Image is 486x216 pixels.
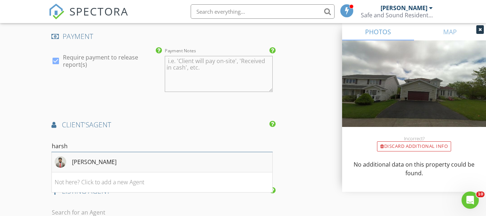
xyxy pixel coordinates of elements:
iframe: Intercom live chat [462,191,479,209]
div: Safe and Sound Residential Inspection Ltd. [361,12,433,19]
a: MAP [414,23,486,40]
div: Incorrect? [342,136,486,141]
a: SPECTORA [49,10,128,25]
h4: PAYMENT [51,32,272,41]
div: Discard Additional info [377,141,451,151]
input: Search everything... [191,4,335,19]
span: SPECTORA [69,4,128,19]
h4: AGENT [51,120,272,129]
input: Search for an Agent [51,140,272,152]
img: The Best Home Inspection Software - Spectora [49,4,64,19]
a: PHOTOS [342,23,414,40]
span: 10 [476,191,485,197]
img: streetview [342,40,486,144]
img: 0_1_full.jpg [55,156,66,168]
label: Require payment to release report(s) [63,54,159,68]
div: [PERSON_NAME] [72,158,117,166]
li: Not here? Click to add a new Agent [52,172,272,193]
p: No additional data on this property could be found. [351,160,477,177]
div: [PERSON_NAME] [381,4,427,12]
span: client's [62,120,89,129]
